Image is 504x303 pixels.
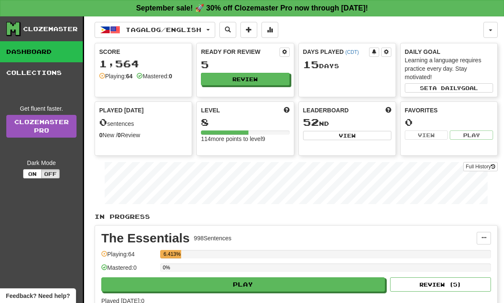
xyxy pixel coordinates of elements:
[101,263,156,277] div: Mastered: 0
[126,26,201,33] span: Tagalog / English
[405,106,493,114] div: Favorites
[201,48,279,56] div: Ready for Review
[101,277,385,292] button: Play
[99,117,187,128] div: sentences
[201,106,220,114] span: Level
[201,117,289,128] div: 8
[345,49,359,55] a: (CDT)
[303,116,319,128] span: 52
[101,250,156,264] div: Playing: 64
[137,72,172,80] div: Mastered:
[463,162,498,171] button: Full History
[6,159,77,167] div: Dark Mode
[303,117,391,128] div: nd
[303,106,349,114] span: Leaderboard
[95,213,498,221] p: In Progress
[23,25,78,33] div: Clozemaster
[99,132,103,138] strong: 0
[405,130,448,140] button: View
[194,234,232,242] div: 998 Sentences
[201,59,289,70] div: 5
[99,116,107,128] span: 0
[99,131,187,139] div: New / Review
[136,4,368,12] strong: September sale! 🚀 30% off Clozemaster Pro now through [DATE]!
[450,130,493,140] button: Play
[6,115,77,138] a: ClozemasterPro
[261,22,278,38] button: More stats
[23,169,42,178] button: On
[99,48,187,56] div: Score
[385,106,391,114] span: This week in points, UTC
[126,73,133,80] strong: 64
[303,48,369,56] div: Days Played
[118,132,121,138] strong: 0
[99,106,144,114] span: Played [DATE]
[201,135,289,143] div: 114 more points to level 9
[169,73,172,80] strong: 0
[6,292,70,300] span: Open feedback widget
[240,22,257,38] button: Add sentence to collection
[433,85,461,91] span: a daily
[303,58,319,70] span: 15
[405,48,493,56] div: Daily Goal
[99,72,132,80] div: Playing:
[201,73,289,85] button: Review
[405,56,493,81] div: Learning a language requires practice every day. Stay motivated!
[405,83,493,93] button: Seta dailygoal
[95,22,215,38] button: Tagalog/English
[101,232,190,245] div: The Essentials
[405,117,493,128] div: 0
[284,106,290,114] span: Score more points to level up
[303,131,391,140] button: View
[41,169,60,178] button: Off
[163,250,181,258] div: 6.413%
[99,58,187,69] div: 1,564
[219,22,236,38] button: Search sentences
[6,104,77,113] div: Get fluent faster.
[303,59,391,70] div: Day s
[390,277,491,292] button: Review (5)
